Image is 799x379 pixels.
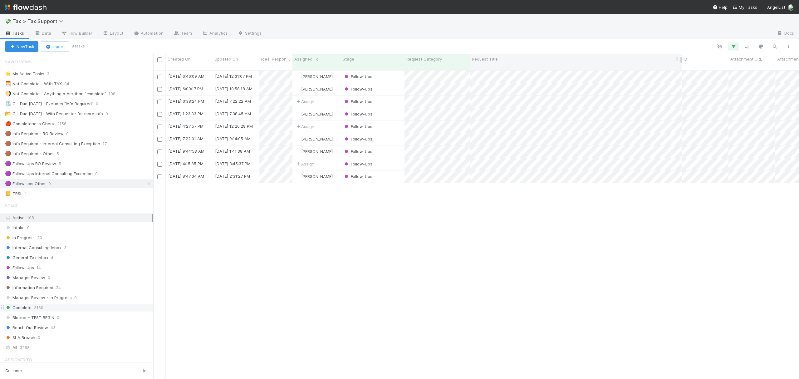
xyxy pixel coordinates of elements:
[71,43,85,49] small: 9 tasks
[97,29,128,39] a: Layout
[56,29,97,39] a: Flow Builder
[343,161,372,167] div: Follow-Ups
[261,56,291,62] span: Ideal Response Date
[343,56,354,62] span: Stage
[767,5,785,10] span: AngelList
[157,175,162,179] input: Toggle Row Selected
[5,151,11,156] span: 🟤
[5,368,22,374] span: Collapse
[5,190,22,198] div: TRSL
[168,111,203,117] div: [DATE] 1:23:33 PM
[5,344,152,352] div: All
[295,86,333,92] div: [PERSON_NAME]
[157,137,162,142] input: Toggle Row Selected
[5,120,55,128] div: Completeness Check
[5,150,54,158] div: Info Required - Other
[5,71,11,76] span: ⭐
[343,98,372,105] div: Follow-Ups
[5,353,32,366] span: Assigned To
[301,111,333,116] span: [PERSON_NAME]
[343,148,372,155] div: Follow-Ups
[788,4,794,11] img: avatar_d45d11ee-0024-4901-936f-9df0a9cc3b4e.png
[5,199,18,212] span: Stage
[343,174,372,179] span: Follow-Ups
[59,160,67,168] span: 5
[301,74,333,79] span: [PERSON_NAME]
[5,140,100,148] div: Info Required - Internal Consulting Exception
[472,56,498,62] span: Request Title
[5,284,53,292] span: Information Required
[343,149,372,154] span: Follow-Ups
[12,18,66,24] span: Tax > Tax Support
[406,56,442,62] span: Request Category
[5,121,11,126] span: 🍎
[5,304,32,312] span: Complete
[74,294,77,302] span: 0
[5,294,72,302] span: Manager Review - In Progress
[215,135,251,142] div: [DATE] 9:14:05 AM
[168,173,204,179] div: [DATE] 8:47:34 AM
[5,214,152,222] div: Active
[27,215,34,220] span: 108
[5,244,61,252] span: Internal Consulting Inbox
[301,86,333,91] span: [PERSON_NAME]
[157,75,162,79] input: Toggle Row Selected
[5,171,11,176] span: 🟣
[295,74,300,79] img: avatar_6cb813a7-f212-4ca3-9382-463c76e0b247.png
[157,125,162,129] input: Toggle Row Selected
[56,284,61,292] span: 24
[5,161,11,166] span: 🟣
[5,141,11,146] span: 🟤
[343,73,372,80] div: Follow-Ups
[294,56,319,62] span: Assigned To
[168,86,203,92] div: [DATE] 6:00:17 PM
[48,180,57,188] span: 9
[51,254,53,262] span: 4
[5,56,32,68] span: Saved Views
[57,314,59,322] span: 0
[95,170,104,178] span: 0
[343,161,372,166] span: Follow-Ups
[295,136,333,142] div: [PERSON_NAME]
[295,136,300,141] img: avatar_d45d11ee-0024-4901-936f-9df0a9cc3b4e.png
[61,30,92,36] span: Flow Builder
[64,244,66,252] span: 3
[5,191,11,196] span: 📒
[295,174,300,179] img: avatar_d45d11ee-0024-4901-936f-9df0a9cc3b4e.png
[215,86,252,92] div: [DATE] 10:58:18 AM
[343,136,372,142] div: Follow-Ups
[5,2,47,12] img: logo-inverted-e16ddd16eac7371096b0.svg
[301,149,333,154] span: [PERSON_NAME]
[343,74,372,79] span: Follow-Ups
[157,150,162,154] input: Toggle Row Selected
[215,111,251,117] div: [DATE] 7:38:45 AM
[157,112,162,117] input: Toggle Row Selected
[295,86,300,91] img: avatar_711f55b7-5a46-40da-996f-bc93b6b86381.png
[343,111,372,116] span: Follow-Ups
[157,87,162,92] input: Toggle Row Selected
[168,123,203,129] div: [DATE] 4:27:57 PM
[343,86,372,92] div: Follow-Ups
[215,98,251,104] div: [DATE] 7:22:22 AM
[5,91,11,96] span: 🌖
[5,234,35,242] span: In Progress
[157,162,162,167] input: Toggle Row Selected
[197,29,233,39] a: Analytics
[48,274,50,282] span: 0
[215,123,253,129] div: [DATE] 12:26:28 PM
[168,56,191,62] span: Created On
[5,274,45,282] span: Manager Review
[51,324,56,332] span: 43
[343,123,372,130] div: Follow-Ups
[343,173,372,180] div: Follow-Ups
[295,148,333,155] div: [PERSON_NAME]
[301,174,333,179] span: [PERSON_NAME]
[5,324,48,332] span: Reach Out Review
[343,99,372,104] span: Follow-Ups
[5,101,11,106] span: ⏲️
[301,136,333,141] span: [PERSON_NAME]
[37,264,41,272] span: 14
[5,264,34,272] span: Follow-Ups
[37,234,42,242] span: 20
[5,334,35,342] span: SLA Breach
